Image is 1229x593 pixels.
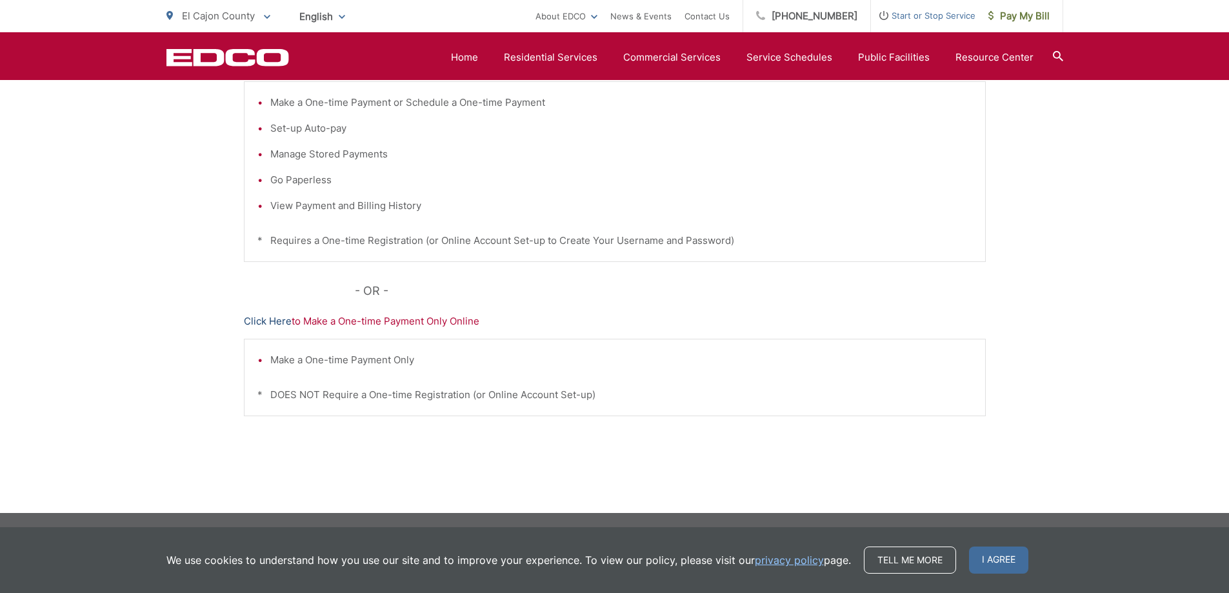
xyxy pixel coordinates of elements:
[257,387,972,403] p: * DOES NOT Require a One-time Registration (or Online Account Set-up)
[270,172,972,188] li: Go Paperless
[746,50,832,65] a: Service Schedules
[270,146,972,162] li: Manage Stored Payments
[755,552,824,568] a: privacy policy
[610,8,672,24] a: News & Events
[955,50,1034,65] a: Resource Center
[270,121,972,136] li: Set-up Auto-pay
[864,547,956,574] a: Tell me more
[684,8,730,24] a: Contact Us
[988,8,1050,24] span: Pay My Bill
[182,10,255,22] span: El Cajon County
[969,547,1028,574] span: I agree
[858,50,930,65] a: Public Facilities
[270,352,972,368] li: Make a One-time Payment Only
[166,552,851,568] p: We use cookies to understand how you use our site and to improve your experience. To view our pol...
[244,314,292,329] a: Click Here
[270,198,972,214] li: View Payment and Billing History
[451,50,478,65] a: Home
[270,95,972,110] li: Make a One-time Payment or Schedule a One-time Payment
[290,5,355,28] span: English
[535,8,597,24] a: About EDCO
[257,233,972,248] p: * Requires a One-time Registration (or Online Account Set-up to Create Your Username and Password)
[623,50,721,65] a: Commercial Services
[244,314,986,329] p: to Make a One-time Payment Only Online
[355,281,986,301] p: - OR -
[166,48,289,66] a: EDCD logo. Return to the homepage.
[504,50,597,65] a: Residential Services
